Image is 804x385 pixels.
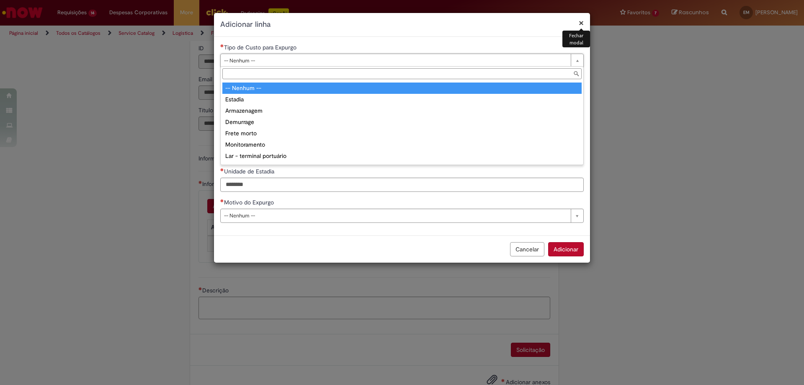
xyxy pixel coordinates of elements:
div: Demurrage [222,116,582,128]
div: Handling [222,162,582,173]
div: Frete morto [222,128,582,139]
ul: Tipo de Custo para Expurgo [221,81,583,165]
div: Estadia [222,94,582,105]
div: Monitoramento [222,139,582,150]
div: Armazenagem [222,105,582,116]
div: -- Nenhum -- [222,83,582,94]
div: Lar - terminal portuário [222,150,582,162]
